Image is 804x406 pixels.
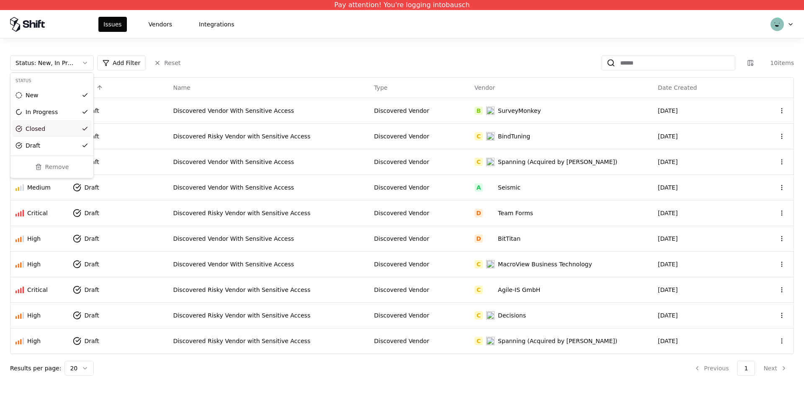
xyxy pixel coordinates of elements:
button: Remove [14,159,90,174]
div: Suggestions [10,73,93,156]
div: Draft [26,141,40,150]
div: New [26,91,39,99]
div: Closed [26,125,45,133]
span: Status [15,78,31,83]
div: In Progress [26,108,58,116]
